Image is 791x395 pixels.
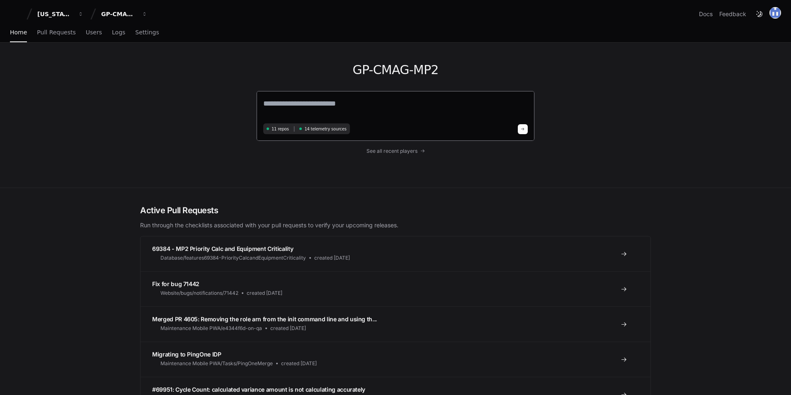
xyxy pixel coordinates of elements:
span: #69951: Cycle Count: calculated variance amount is not calculating accurately [152,386,365,393]
span: Fix for bug 71442 [152,280,199,287]
span: See all recent players [366,148,417,154]
span: Maintenance Mobile PWA/e4344f6d-on-qa [160,325,262,332]
span: created [DATE] [270,325,306,332]
span: 69384 - MP2 Priority Calc and Equipment Criticality [152,245,293,252]
a: 69384 - MP2 Priority Calc and Equipment CriticalityDatabase/features69384-PriorityCalcandEquipmen... [141,236,650,271]
a: Settings [135,23,159,42]
span: created [DATE] [281,360,317,367]
span: Website/bugs/notifications/71442 [160,290,238,296]
a: Logs [112,23,125,42]
button: Feedback [719,10,746,18]
a: Docs [699,10,713,18]
img: 174426149 [769,7,781,19]
span: Logs [112,30,125,35]
a: See all recent players [256,148,535,154]
span: 11 repos [272,126,289,132]
a: Home [10,23,27,42]
span: 14 telemetry sources [304,126,346,132]
a: Fix for bug 71442Website/bugs/notifications/71442created [DATE] [141,271,650,306]
span: Database/features69384-PriorityCalcandEquipmentCriticality [160,255,306,261]
span: Pull Requests [37,30,75,35]
span: Migrating to PingOne IDP [152,351,221,358]
span: Users [86,30,102,35]
a: Merged PR 4605: Removing the role arn from the init command line and using th...Maintenance Mobil... [141,306,650,342]
a: Migrating to PingOne IDPMaintenance Mobile PWA/Tasks/PingOneMergecreated [DATE] [141,342,650,377]
button: GP-CMAG-MP2 [98,7,151,22]
span: Maintenance Mobile PWA/Tasks/PingOneMerge [160,360,273,367]
span: Home [10,30,27,35]
span: created [DATE] [314,255,350,261]
a: Pull Requests [37,23,75,42]
div: [US_STATE] Pacific [37,10,73,18]
button: [US_STATE] Pacific [34,7,87,22]
h1: GP-CMAG-MP2 [256,63,535,77]
a: Users [86,23,102,42]
div: GP-CMAG-MP2 [101,10,137,18]
p: Run through the checklists associated with your pull requests to verify your upcoming releases. [140,221,651,229]
span: Settings [135,30,159,35]
h2: Active Pull Requests [140,205,651,216]
span: created [DATE] [247,290,282,296]
span: Merged PR 4605: Removing the role arn from the init command line and using th... [152,316,377,323]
